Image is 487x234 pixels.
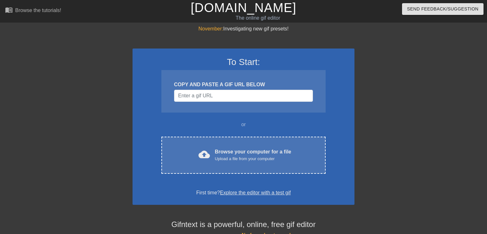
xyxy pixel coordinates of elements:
[215,148,291,162] div: Browse your computer for a file
[141,57,346,68] h3: To Start:
[220,190,291,195] a: Explore the editor with a test gif
[174,90,313,102] input: Username
[191,1,296,15] a: [DOMAIN_NAME]
[215,156,291,162] div: Upload a file from your computer
[5,6,61,16] a: Browse the tutorials!
[402,3,484,15] button: Send Feedback/Suggestion
[141,189,346,197] div: First time?
[133,220,354,229] h4: Gifntext is a powerful, online, free gif editor
[5,6,13,14] span: menu_book
[149,121,338,128] div: or
[15,8,61,13] div: Browse the tutorials!
[198,149,210,160] span: cloud_upload
[407,5,478,13] span: Send Feedback/Suggestion
[166,14,350,22] div: The online gif editor
[174,81,313,88] div: COPY AND PASTE A GIF URL BELOW
[133,25,354,33] div: Investigating new gif presets!
[198,26,223,31] span: November:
